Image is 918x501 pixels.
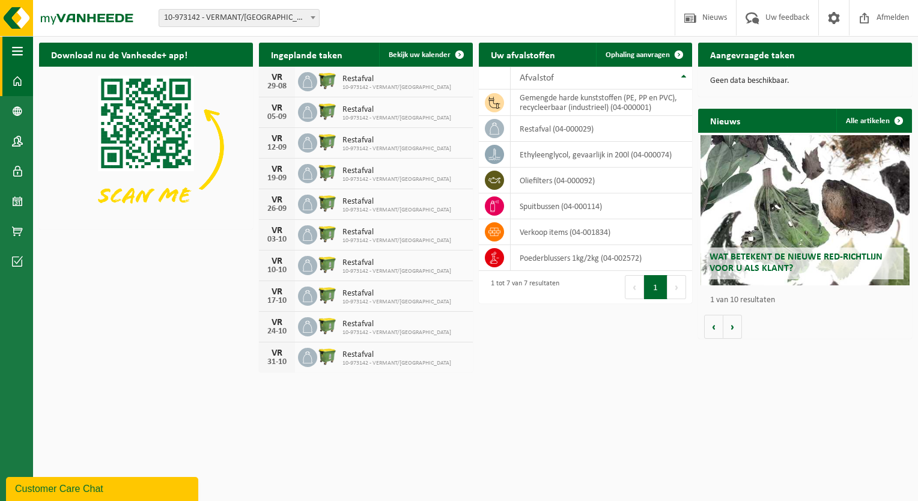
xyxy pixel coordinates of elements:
[520,73,554,83] span: Afvalstof
[596,43,691,67] a: Ophaling aanvragen
[317,132,338,152] img: WB-1100-HPE-GN-50
[342,105,451,115] span: Restafval
[39,67,253,227] img: Download de VHEPlus App
[265,257,289,266] div: VR
[342,136,451,145] span: Restafval
[342,74,451,84] span: Restafval
[710,252,883,273] span: Wat betekent de nieuwe RED-richtlijn voor u als klant?
[701,135,910,285] a: Wat betekent de nieuwe RED-richtlijn voor u als klant?
[723,315,742,339] button: Volgende
[698,109,752,132] h2: Nieuws
[265,235,289,244] div: 03-10
[606,51,670,59] span: Ophaling aanvragen
[317,315,338,336] img: WB-1100-HPE-GN-50
[511,116,693,142] td: restafval (04-000029)
[511,193,693,219] td: spuitbussen (04-000114)
[342,350,451,360] span: Restafval
[342,115,451,122] span: 10-973142 - VERMANT/[GEOGRAPHIC_DATA]
[342,289,451,299] span: Restafval
[265,174,289,183] div: 19-09
[265,103,289,113] div: VR
[511,168,693,193] td: oliefilters (04-000092)
[259,43,354,66] h2: Ingeplande taken
[698,43,807,66] h2: Aangevraagde taken
[342,237,451,244] span: 10-973142 - VERMANT/[GEOGRAPHIC_DATA]
[342,360,451,367] span: 10-973142 - VERMANT/[GEOGRAPHIC_DATA]
[342,258,451,268] span: Restafval
[317,193,338,213] img: WB-1100-HPE-GN-50
[710,296,906,305] p: 1 van 10 resultaten
[265,73,289,82] div: VR
[265,348,289,358] div: VR
[625,275,644,299] button: Previous
[265,266,289,275] div: 10-10
[265,318,289,327] div: VR
[511,90,693,116] td: gemengde harde kunststoffen (PE, PP en PVC), recycleerbaar (industrieel) (04-000001)
[342,207,451,214] span: 10-973142 - VERMANT/[GEOGRAPHIC_DATA]
[485,274,559,300] div: 1 tot 7 van 7 resultaten
[317,101,338,121] img: WB-1100-HPE-GN-50
[317,223,338,244] img: WB-1100-HPE-GN-50
[704,315,723,339] button: Vorige
[342,197,451,207] span: Restafval
[39,43,199,66] h2: Download nu de Vanheede+ app!
[342,166,451,176] span: Restafval
[265,297,289,305] div: 17-10
[667,275,686,299] button: Next
[389,51,451,59] span: Bekijk uw kalender
[265,144,289,152] div: 12-09
[6,475,201,501] iframe: chat widget
[317,70,338,91] img: WB-1100-HPE-GN-50
[342,299,451,306] span: 10-973142 - VERMANT/[GEOGRAPHIC_DATA]
[342,176,451,183] span: 10-973142 - VERMANT/[GEOGRAPHIC_DATA]
[342,228,451,237] span: Restafval
[511,245,693,271] td: poederblussers 1kg/2kg (04-002572)
[159,10,319,26] span: 10-973142 - VERMANT/WILRIJK - WILRIJK
[317,285,338,305] img: WB-1100-HPE-GN-50
[265,113,289,121] div: 05-09
[265,358,289,366] div: 31-10
[265,82,289,91] div: 29-08
[644,275,667,299] button: 1
[159,9,320,27] span: 10-973142 - VERMANT/WILRIJK - WILRIJK
[317,254,338,275] img: WB-1100-HPE-GN-50
[342,84,451,91] span: 10-973142 - VERMANT/[GEOGRAPHIC_DATA]
[511,142,693,168] td: ethyleenglycol, gevaarlijk in 200l (04-000074)
[265,165,289,174] div: VR
[379,43,472,67] a: Bekijk uw kalender
[265,195,289,205] div: VR
[265,205,289,213] div: 26-09
[342,268,451,275] span: 10-973142 - VERMANT/[GEOGRAPHIC_DATA]
[317,346,338,366] img: WB-1100-HPE-GN-50
[511,219,693,245] td: verkoop items (04-001834)
[836,109,911,133] a: Alle artikelen
[479,43,567,66] h2: Uw afvalstoffen
[265,226,289,235] div: VR
[265,327,289,336] div: 24-10
[265,287,289,297] div: VR
[342,329,451,336] span: 10-973142 - VERMANT/[GEOGRAPHIC_DATA]
[710,77,900,85] p: Geen data beschikbaar.
[317,162,338,183] img: WB-1100-HPE-GN-50
[342,145,451,153] span: 10-973142 - VERMANT/[GEOGRAPHIC_DATA]
[342,320,451,329] span: Restafval
[265,134,289,144] div: VR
